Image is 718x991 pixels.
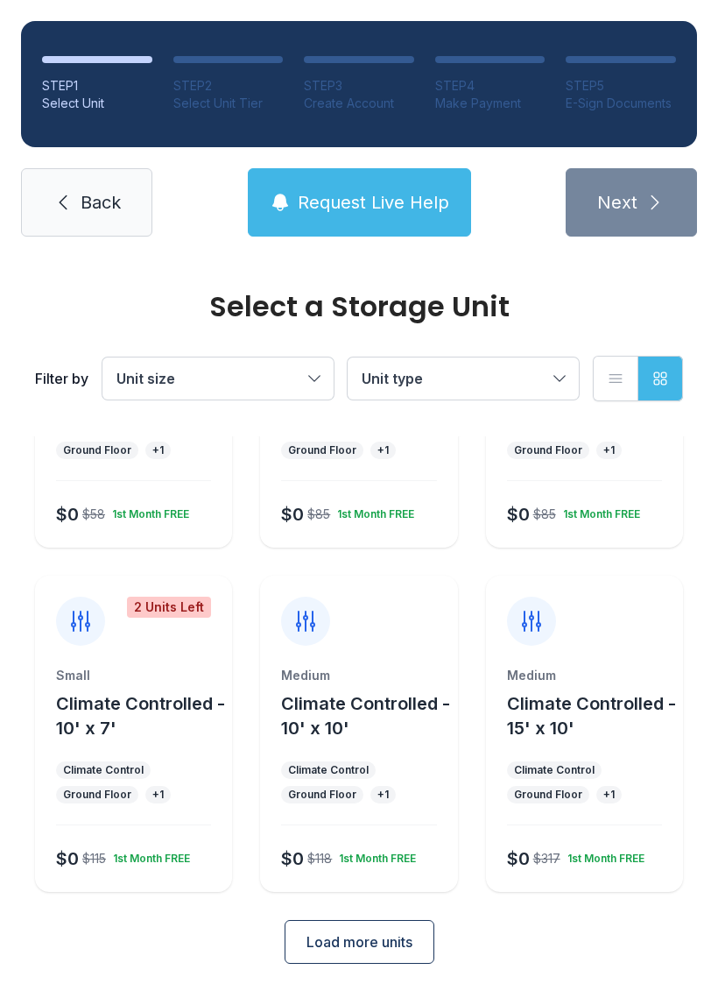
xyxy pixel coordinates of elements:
[81,190,121,215] span: Back
[514,763,595,777] div: Climate Control
[106,845,190,866] div: 1st Month FREE
[127,597,211,618] div: 2 Units Left
[56,691,225,740] button: Climate Controlled - 10' x 7'
[507,693,676,739] span: Climate Controlled - 15' x 10'
[281,502,304,527] div: $0
[35,293,683,321] div: Select a Storage Unit
[507,691,676,740] button: Climate Controlled - 15' x 10'
[348,357,579,400] button: Unit type
[56,693,225,739] span: Climate Controlled - 10' x 7'
[332,845,416,866] div: 1st Month FREE
[377,788,389,802] div: + 1
[173,77,284,95] div: STEP 2
[56,667,211,684] div: Small
[173,95,284,112] div: Select Unit Tier
[597,190,637,215] span: Next
[307,506,330,523] div: $85
[556,500,640,521] div: 1st Month FREE
[507,846,530,871] div: $0
[152,443,164,457] div: + 1
[152,788,164,802] div: + 1
[306,931,412,952] span: Load more units
[435,95,546,112] div: Make Payment
[82,506,105,523] div: $58
[298,190,449,215] span: Request Live Help
[377,443,389,457] div: + 1
[330,500,414,521] div: 1st Month FREE
[566,95,676,112] div: E-Sign Documents
[560,845,644,866] div: 1st Month FREE
[56,846,79,871] div: $0
[42,95,152,112] div: Select Unit
[304,77,414,95] div: STEP 3
[281,667,436,684] div: Medium
[281,691,450,740] button: Climate Controlled - 10' x 10'
[116,370,175,387] span: Unit size
[514,443,582,457] div: Ground Floor
[304,95,414,112] div: Create Account
[603,443,615,457] div: + 1
[288,443,356,457] div: Ground Floor
[35,368,88,389] div: Filter by
[566,77,676,95] div: STEP 5
[435,77,546,95] div: STEP 4
[82,850,106,867] div: $115
[63,443,131,457] div: Ground Floor
[603,788,615,802] div: + 1
[63,763,144,777] div: Climate Control
[102,357,334,400] button: Unit size
[533,850,560,867] div: $317
[307,850,332,867] div: $118
[507,667,662,684] div: Medium
[507,502,530,527] div: $0
[362,370,423,387] span: Unit type
[281,846,304,871] div: $0
[288,788,356,802] div: Ground Floor
[288,763,369,777] div: Climate Control
[105,500,189,521] div: 1st Month FREE
[533,506,556,523] div: $85
[56,502,79,527] div: $0
[514,788,582,802] div: Ground Floor
[63,788,131,802] div: Ground Floor
[281,693,450,739] span: Climate Controlled - 10' x 10'
[42,77,152,95] div: STEP 1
